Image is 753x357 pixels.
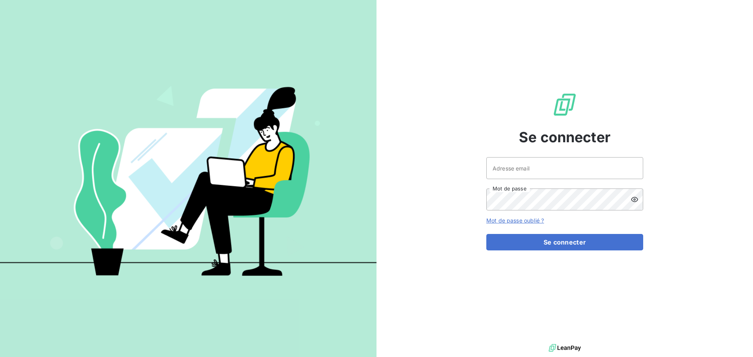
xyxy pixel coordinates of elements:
input: placeholder [486,157,643,179]
img: Logo LeanPay [552,92,577,117]
img: logo [549,342,581,354]
button: Se connecter [486,234,643,250]
a: Mot de passe oublié ? [486,217,544,224]
span: Se connecter [519,127,611,148]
